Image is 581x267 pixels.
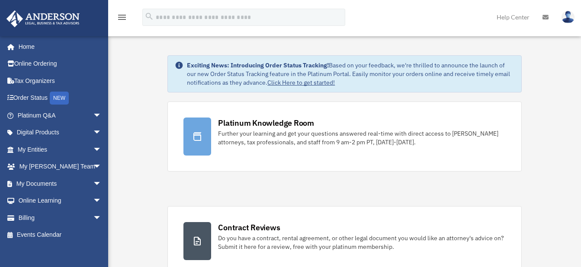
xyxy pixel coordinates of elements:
[187,61,514,87] div: Based on your feedback, we're thrilled to announce the launch of our new Order Status Tracking fe...
[93,209,110,227] span: arrow_drop_down
[93,158,110,176] span: arrow_drop_down
[187,61,329,69] strong: Exciting News: Introducing Order Status Tracking!
[218,222,280,233] div: Contract Reviews
[117,12,127,22] i: menu
[6,158,115,175] a: My [PERSON_NAME] Teamarrow_drop_down
[562,11,575,23] img: User Pic
[6,124,115,141] a: Digital Productsarrow_drop_down
[6,192,115,210] a: Online Learningarrow_drop_down
[93,124,110,142] span: arrow_drop_down
[93,141,110,159] span: arrow_drop_down
[6,141,115,158] a: My Entitiesarrow_drop_down
[6,209,115,226] a: Billingarrow_drop_down
[167,102,521,172] a: Platinum Knowledge Room Further your learning and get your questions answered real-time with dire...
[6,89,115,107] a: Order StatusNEW
[6,55,115,73] a: Online Ordering
[6,72,115,89] a: Tax Organizers
[93,192,110,210] span: arrow_drop_down
[93,175,110,193] span: arrow_drop_down
[50,92,69,105] div: NEW
[144,12,154,21] i: search
[4,10,82,27] img: Anderson Advisors Platinum Portal
[218,234,505,251] div: Do you have a contract, rental agreement, or other legal document you would like an attorney's ad...
[218,118,314,128] div: Platinum Knowledge Room
[6,38,110,55] a: Home
[93,107,110,124] span: arrow_drop_down
[218,129,505,146] div: Further your learning and get your questions answered real-time with direct access to [PERSON_NAM...
[6,107,115,124] a: Platinum Q&Aarrow_drop_down
[267,79,335,86] a: Click Here to get started!
[6,175,115,192] a: My Documentsarrow_drop_down
[6,226,115,244] a: Events Calendar
[117,15,127,22] a: menu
